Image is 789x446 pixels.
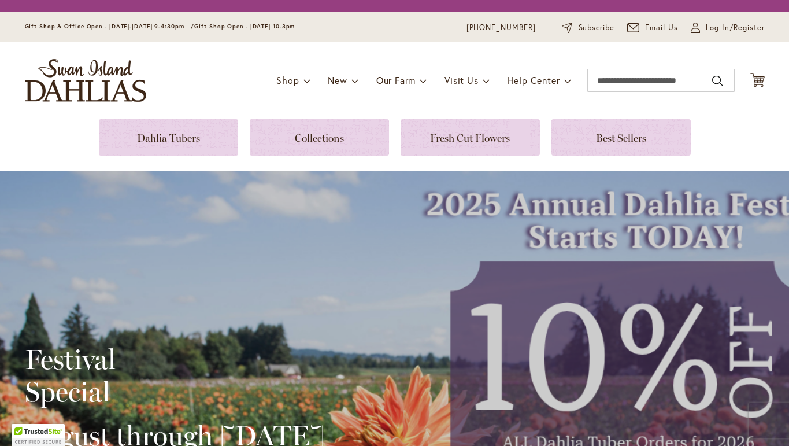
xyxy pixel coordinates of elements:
[466,22,536,34] a: [PHONE_NUMBER]
[194,23,295,30] span: Gift Shop Open - [DATE] 10-3pm
[691,22,765,34] a: Log In/Register
[579,22,615,34] span: Subscribe
[25,343,325,408] h2: Festival Special
[508,74,560,86] span: Help Center
[444,74,478,86] span: Visit Us
[25,59,146,102] a: store logo
[328,74,347,86] span: New
[276,74,299,86] span: Shop
[376,74,416,86] span: Our Farm
[562,22,614,34] a: Subscribe
[25,23,195,30] span: Gift Shop & Office Open - [DATE]-[DATE] 9-4:30pm /
[712,72,723,90] button: Search
[706,22,765,34] span: Log In/Register
[645,22,678,34] span: Email Us
[627,22,678,34] a: Email Us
